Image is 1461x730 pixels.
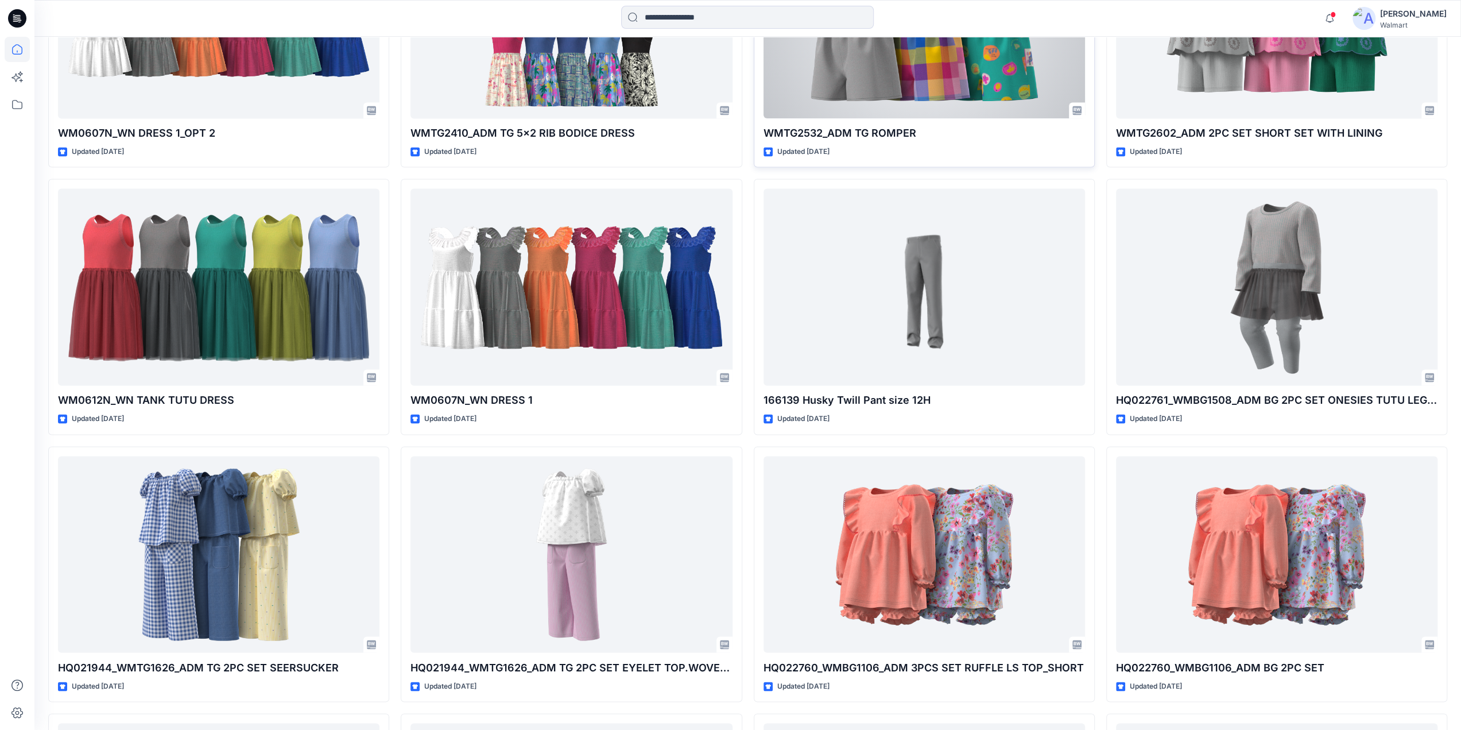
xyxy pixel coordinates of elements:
[58,456,379,653] a: HQ021944_WMTG1626_ADM TG 2PC SET SEERSUCKER
[1116,456,1437,653] a: HQ022760_WMBG1106_ADM BG 2PC SET
[424,146,476,158] p: Updated [DATE]
[764,456,1085,653] a: HQ022760_WMBG1106_ADM 3PCS SET RUFFLE LS TOP_SHORT
[1130,413,1182,425] p: Updated [DATE]
[1116,125,1437,141] p: WMTG2602_ADM 2PC SET SHORT SET WITH LINING
[58,188,379,385] a: WM0612N_WN TANK TUTU DRESS
[58,659,379,675] p: HQ021944_WMTG1626_ADM TG 2PC SET SEERSUCKER
[777,680,830,692] p: Updated [DATE]
[1116,188,1437,385] a: HQ022761_WMBG1508_ADM BG 2PC SET ONESIES TUTU LEGGING
[777,413,830,425] p: Updated [DATE]
[1116,392,1437,408] p: HQ022761_WMBG1508_ADM BG 2PC SET ONESIES TUTU LEGGING
[424,413,476,425] p: Updated [DATE]
[764,659,1085,675] p: HQ022760_WMBG1106_ADM 3PCS SET RUFFLE LS TOP_SHORT
[410,188,732,385] a: WM0607N_WN DRESS 1
[764,125,1085,141] p: WMTG2532_ADM TG ROMPER
[424,680,476,692] p: Updated [DATE]
[410,125,732,141] p: WMTG2410_ADM TG 5x2 RIB BODICE DRESS
[410,392,732,408] p: WM0607N_WN DRESS 1
[1380,7,1447,21] div: [PERSON_NAME]
[58,125,379,141] p: WM0607N_WN DRESS 1_OPT 2
[72,413,124,425] p: Updated [DATE]
[1130,146,1182,158] p: Updated [DATE]
[1116,659,1437,675] p: HQ022760_WMBG1106_ADM BG 2PC SET
[764,392,1085,408] p: 166139 Husky Twill Pant size 12H
[777,146,830,158] p: Updated [DATE]
[1353,7,1375,30] img: avatar
[764,188,1085,385] a: 166139 Husky Twill Pant size 12H
[1380,21,1447,29] div: Walmart
[72,146,124,158] p: Updated [DATE]
[410,659,732,675] p: HQ021944_WMTG1626_ADM TG 2PC SET EYELET TOP.WOVEN BTTM
[410,456,732,653] a: HQ021944_WMTG1626_ADM TG 2PC SET EYELET TOP.WOVEN BTTM
[58,392,379,408] p: WM0612N_WN TANK TUTU DRESS
[72,680,124,692] p: Updated [DATE]
[1130,680,1182,692] p: Updated [DATE]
